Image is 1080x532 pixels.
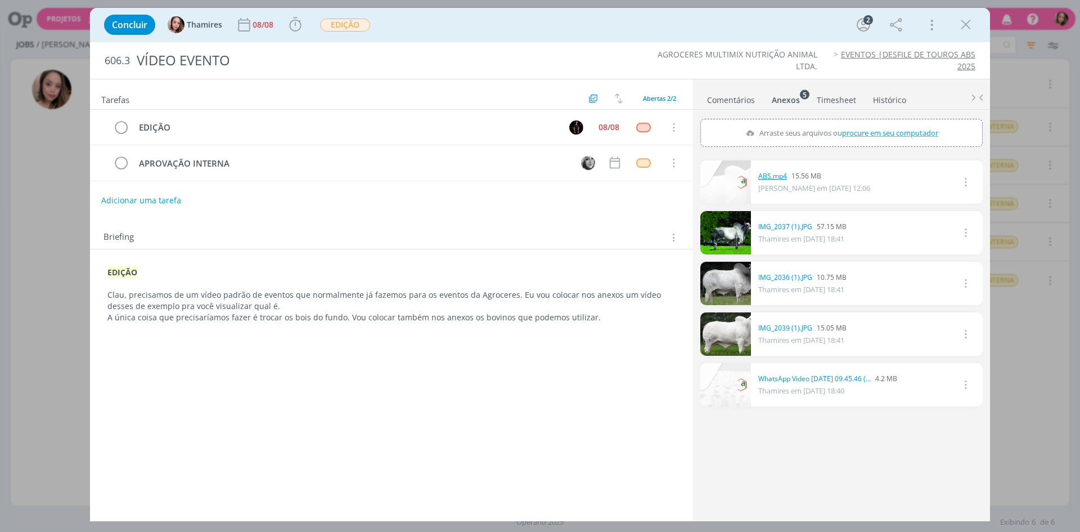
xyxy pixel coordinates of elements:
[758,183,870,193] span: [PERSON_NAME] em [DATE] 12:06
[168,16,184,33] img: T
[107,289,676,312] p: Clau, precisamos de um vídeo padrão de eventos que normalmente já fazemos para os eventos da Agro...
[706,90,755,106] a: Comentários
[741,126,942,140] label: Arraste seus arquivos ou
[134,157,570,171] div: APROVAÇÃO INTERNA
[134,120,559,135] div: EDIÇÃO
[758,272,847,283] div: 10.75 MB
[758,171,787,181] a: ABS.mp4
[168,16,222,33] button: TThamires
[579,154,596,171] button: J
[758,222,847,232] div: 57.15 MB
[758,234,844,244] span: Thamires em [DATE] 18:41
[319,18,371,32] button: EDIÇÃO
[842,128,938,138] span: procure em seu computador
[101,92,129,105] span: Tarefas
[758,335,844,345] span: Thamires em [DATE] 18:41
[758,171,870,181] div: 15.56 MB
[101,190,182,211] button: Adicionar uma tarefa
[643,94,676,102] span: Abertas 2/2
[854,16,872,34] button: 2
[253,21,276,29] div: 08/08
[800,90,809,99] sup: 5
[816,90,857,106] a: Timesheet
[758,222,812,232] a: IMG_2037 (1).JPG
[758,386,844,396] span: Thamires em [DATE] 18:40
[758,272,812,283] a: IMG_2036 (1).JPG
[863,15,873,25] div: 2
[568,119,584,136] button: C
[103,230,134,245] span: Briefing
[187,21,222,29] span: Thamires
[758,323,847,333] div: 15.05 MB
[758,284,844,294] span: Thamires em [DATE] 18:41
[658,49,817,71] a: AGROCERES MULTIMIX NUTRIÇÃO ANIMAL LTDA.
[841,49,975,71] a: EVENTOS |DESFILE DE TOUROS ABS 2025
[569,120,583,135] img: C
[105,55,130,67] span: 606.3
[107,267,137,278] strong: EDIÇÃO
[90,8,990,521] div: dialog
[758,374,897,384] div: 4.2 MB
[872,90,907,106] a: Histórico
[320,19,370,32] span: EDIÇÃO
[581,156,595,170] img: J
[598,123,619,131] div: 08/08
[112,20,147,29] span: Concluir
[132,47,608,74] div: VÍDEO EVENTO
[772,95,800,106] div: Anexos
[104,15,155,35] button: Concluir
[615,93,623,104] img: arrow-down-up.svg
[758,374,871,384] a: WhatsApp Video [DATE] 09.45.46 (1).mp4
[107,312,676,323] p: A única coisa que precisaríamos fazer é trocar os bois do fundo. Vou colocar também nos anexos os...
[758,323,812,333] a: IMG_2039 (1).JPG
